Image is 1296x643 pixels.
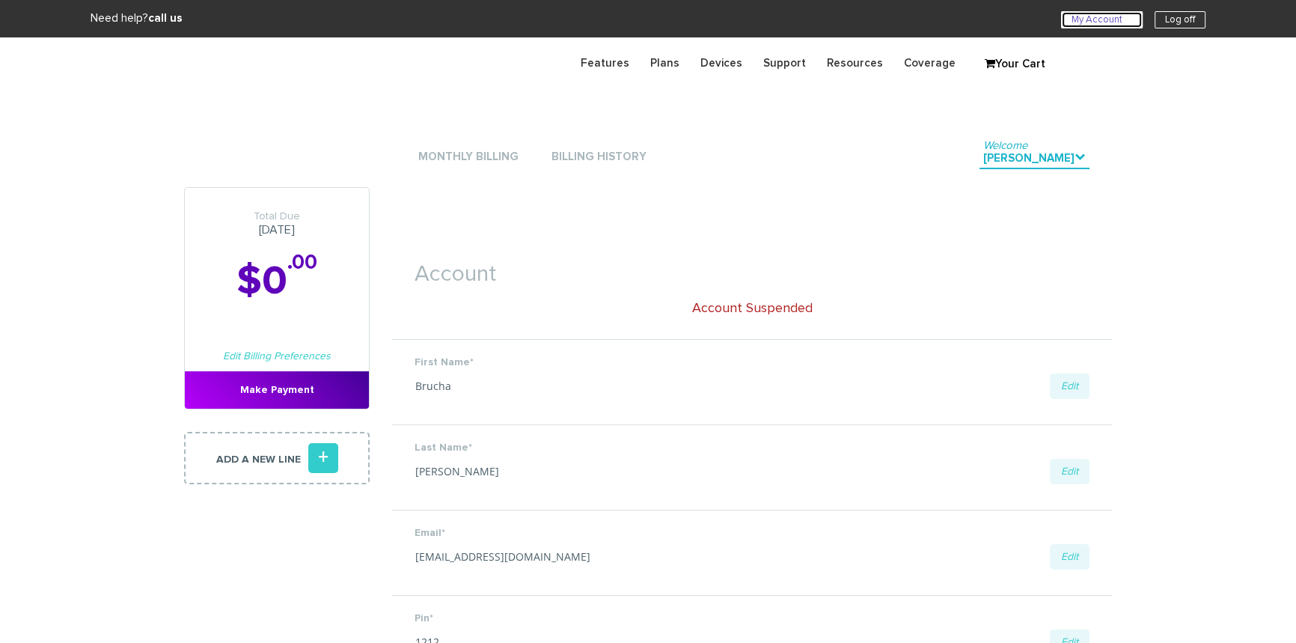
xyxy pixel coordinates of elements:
[91,13,183,24] span: Need help?
[185,210,369,237] h3: [DATE]
[1075,151,1086,162] i: .
[979,149,1089,169] a: Welcome[PERSON_NAME].
[392,302,1112,317] h4: Account Suspended
[185,260,369,304] h2: $0
[1061,11,1143,28] a: My AccountU
[983,140,1027,151] span: Welcome
[753,49,816,78] a: Support
[893,49,966,78] a: Coverage
[690,49,753,78] a: Devices
[287,252,317,273] sup: .00
[184,432,370,484] a: Add a new line+
[415,147,522,168] a: Monthly Billing
[1050,544,1089,570] a: Edit
[1122,13,1132,23] i: U
[185,210,369,223] span: Total Due
[185,371,369,409] a: Make Payment
[392,240,1112,294] h1: Account
[415,355,1089,370] label: First Name*
[977,53,1052,76] a: Your Cart
[415,525,1089,540] label: Email*
[548,147,650,168] a: Billing History
[308,443,338,473] i: +
[1050,459,1089,484] a: Edit
[1155,11,1205,28] a: Log off
[415,440,1089,455] label: Last Name*
[1050,374,1089,399] a: Edit
[570,49,640,78] a: Features
[223,351,331,362] a: Edit Billing Preferences
[640,49,690,78] a: Plans
[816,49,893,78] a: Resources
[148,13,183,24] strong: call us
